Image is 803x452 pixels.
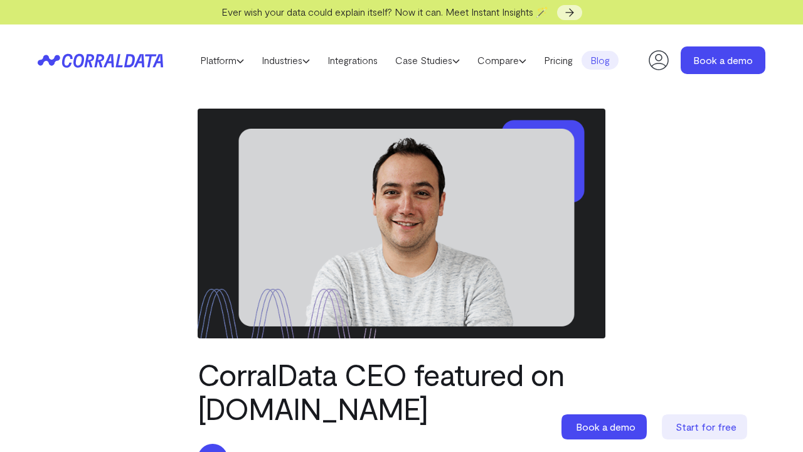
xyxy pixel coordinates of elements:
a: Industries [253,51,319,70]
a: Book a demo [561,414,649,439]
a: Compare [469,51,535,70]
a: Case Studies [386,51,469,70]
a: Pricing [535,51,582,70]
a: Blog [582,51,619,70]
a: Start for free [662,414,750,439]
span: Book a demo [576,421,635,433]
span: Start for free [676,421,737,433]
span: Ever wish your data could explain itself? Now it can. Meet Instant Insights 🪄 [221,6,548,18]
a: Book a demo [681,46,765,74]
a: Integrations [319,51,386,70]
a: Platform [191,51,253,70]
h1: CorralData CEO featured on [DOMAIN_NAME] [198,357,605,425]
